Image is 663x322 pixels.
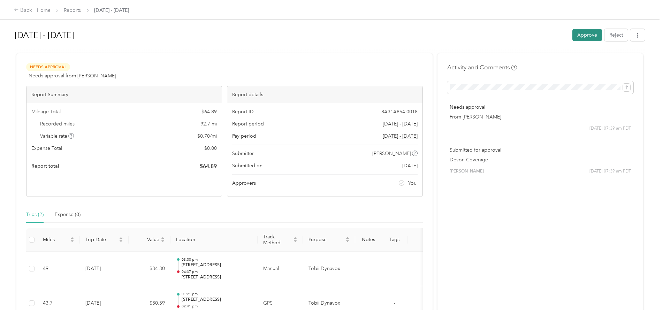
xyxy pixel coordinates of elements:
[40,132,74,140] span: Variable rate
[31,162,59,170] span: Report total
[37,252,80,286] td: 49
[161,236,165,240] span: caret-up
[15,27,567,44] h1: Sep 22 - 28, 2025
[293,236,297,240] span: caret-up
[37,7,51,13] a: Home
[293,239,297,243] span: caret-down
[232,108,254,115] span: Report ID
[604,29,628,41] button: Reject
[26,211,44,219] div: Trips (2)
[182,304,252,309] p: 02:41 pm
[29,72,116,79] span: Needs approval from [PERSON_NAME]
[161,239,165,243] span: caret-down
[408,179,417,187] span: You
[402,162,418,169] span: [DATE]
[450,113,631,121] p: From [PERSON_NAME]
[232,120,264,128] span: Report period
[26,86,222,103] div: Report Summary
[80,228,129,252] th: Trip Date
[31,145,62,152] span: Expense Total
[303,252,355,286] td: Tobii Dynavox
[303,286,355,321] td: Tobii Dynavox
[134,237,159,243] span: Value
[372,150,411,157] span: [PERSON_NAME]
[232,162,262,169] span: Submitted on
[182,297,252,303] p: [STREET_ADDRESS]
[447,63,517,72] h4: Activity and Comments
[40,120,75,128] span: Recorded miles
[31,108,61,115] span: Mileage Total
[182,274,252,281] p: [STREET_ADDRESS]
[64,7,81,13] a: Reports
[129,252,170,286] td: $34.30
[80,286,129,321] td: [DATE]
[182,269,252,274] p: 04:37 pm
[119,236,123,240] span: caret-up
[572,29,602,41] button: Approve
[55,211,81,219] div: Expense (0)
[355,228,381,252] th: Notes
[258,228,303,252] th: Track Method
[94,7,129,14] span: [DATE] - [DATE]
[381,108,418,115] span: 8A31A854-0018
[170,228,258,252] th: Location
[182,262,252,268] p: [STREET_ADDRESS]
[258,286,303,321] td: GPS
[450,146,631,154] p: Submitted for approval
[85,237,117,243] span: Trip Date
[263,234,292,246] span: Track Method
[308,237,344,243] span: Purpose
[80,252,129,286] td: [DATE]
[394,266,395,271] span: -
[450,156,631,163] p: Devon Coverage
[70,236,74,240] span: caret-up
[129,286,170,321] td: $30.59
[26,63,70,71] span: Needs Approval
[129,228,170,252] th: Value
[37,228,80,252] th: Miles
[200,120,217,128] span: 92.7 mi
[624,283,663,322] iframe: Everlance-gr Chat Button Frame
[70,239,74,243] span: caret-down
[37,286,80,321] td: 43.7
[200,162,217,170] span: $ 64.89
[182,292,252,297] p: 01:21 pm
[227,86,422,103] div: Report details
[450,103,631,111] p: Needs approval
[345,236,350,240] span: caret-up
[182,309,252,315] p: [STREET_ADDRESS]
[182,257,252,262] p: 03:00 pm
[232,132,256,140] span: Pay period
[589,168,631,175] span: [DATE] 07:39 am PDT
[204,145,217,152] span: $ 0.00
[381,228,407,252] th: Tags
[258,252,303,286] td: Manual
[232,150,254,157] span: Submitter
[197,132,217,140] span: $ 0.70 / mi
[232,179,256,187] span: Approvers
[303,228,355,252] th: Purpose
[201,108,217,115] span: $ 64.89
[43,237,69,243] span: Miles
[394,300,395,306] span: -
[345,239,350,243] span: caret-down
[589,125,631,132] span: [DATE] 07:39 am PDT
[383,132,418,140] span: Go to pay period
[383,120,418,128] span: [DATE] - [DATE]
[14,6,32,15] div: Back
[450,168,484,175] span: [PERSON_NAME]
[119,239,123,243] span: caret-down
